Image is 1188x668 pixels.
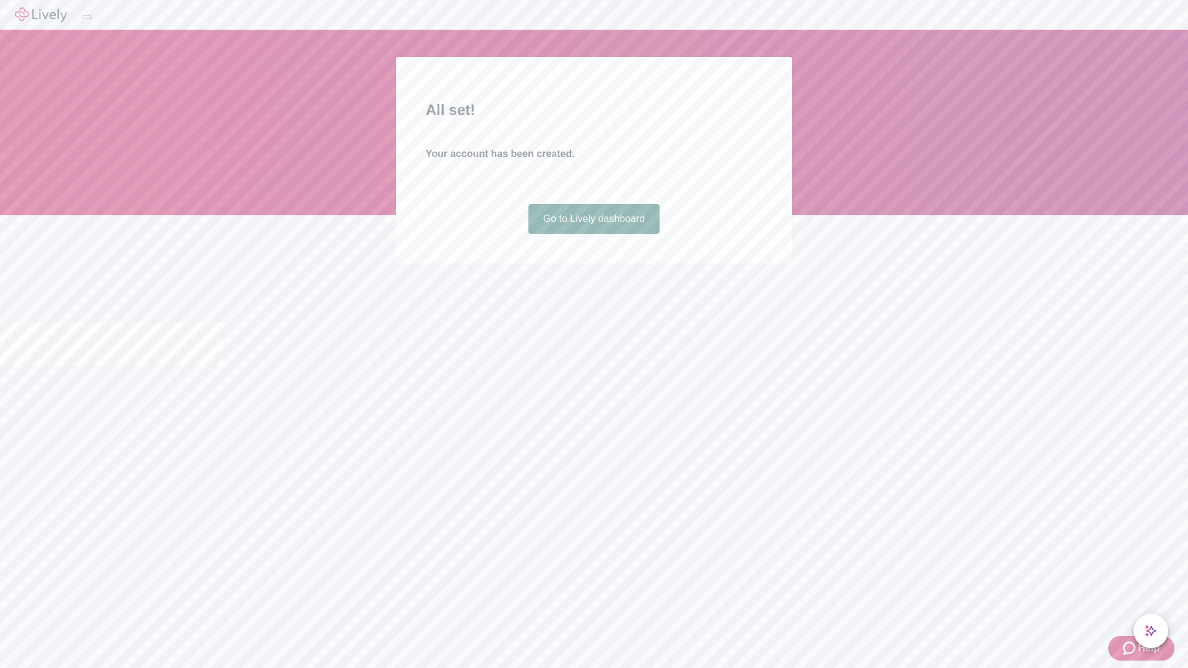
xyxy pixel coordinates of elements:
[1108,636,1174,661] button: Zendesk support iconHelp
[15,7,67,22] img: Lively
[528,204,660,234] a: Go to Lively dashboard
[1134,614,1168,648] button: chat
[82,15,92,19] button: Log out
[426,147,762,161] h4: Your account has been created.
[1138,641,1160,656] span: Help
[1123,641,1138,656] svg: Zendesk support icon
[1145,625,1157,637] svg: Lively AI Assistant
[426,99,762,121] h2: All set!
